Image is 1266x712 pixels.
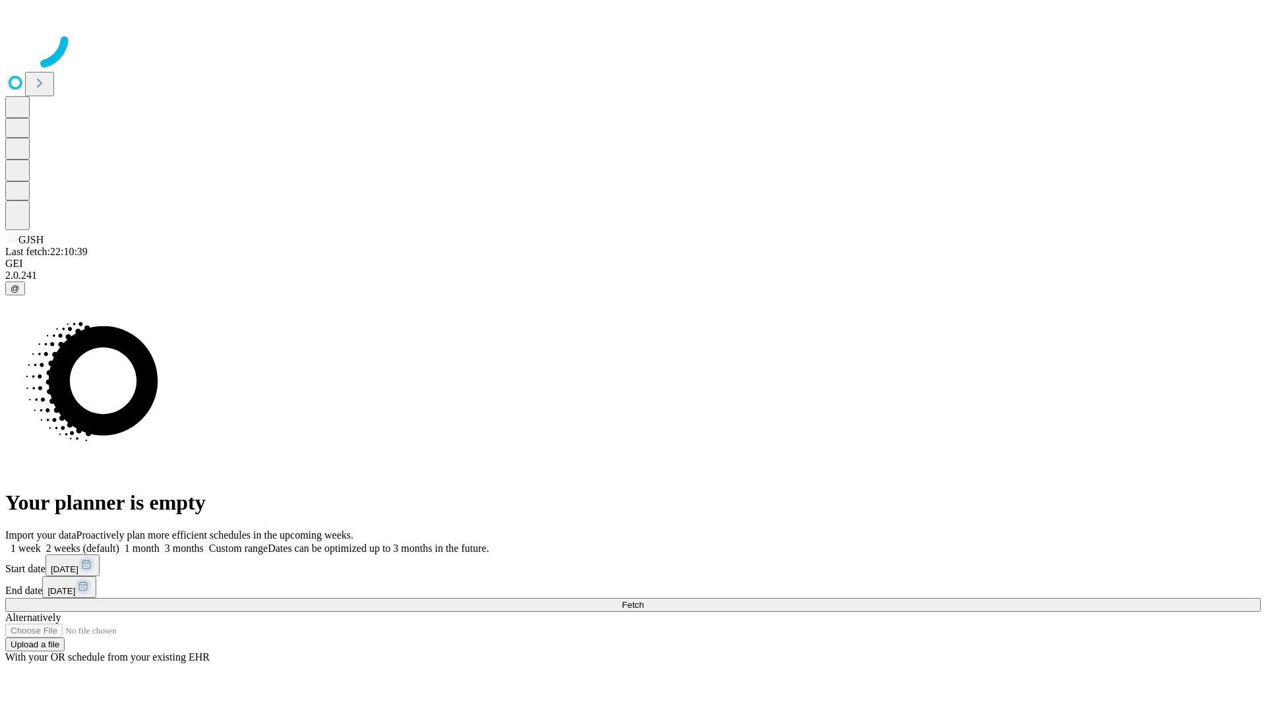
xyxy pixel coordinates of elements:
[45,554,100,576] button: [DATE]
[5,490,1261,515] h1: Your planner is empty
[51,564,78,574] span: [DATE]
[622,600,644,610] span: Fetch
[125,543,160,554] span: 1 month
[5,612,61,623] span: Alternatively
[5,554,1261,576] div: Start date
[5,282,25,295] button: @
[5,529,76,541] span: Import your data
[5,258,1261,270] div: GEI
[268,543,489,554] span: Dates can be optimized up to 3 months in the future.
[11,283,20,293] span: @
[5,638,65,651] button: Upload a file
[5,598,1261,612] button: Fetch
[5,270,1261,282] div: 2.0.241
[47,586,75,596] span: [DATE]
[209,543,268,554] span: Custom range
[11,543,41,554] span: 1 week
[5,576,1261,598] div: End date
[18,234,44,245] span: GJSH
[46,543,119,554] span: 2 weeks (default)
[165,543,204,554] span: 3 months
[5,651,210,663] span: With your OR schedule from your existing EHR
[5,246,88,257] span: Last fetch: 22:10:39
[76,529,353,541] span: Proactively plan more efficient schedules in the upcoming weeks.
[42,576,96,598] button: [DATE]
